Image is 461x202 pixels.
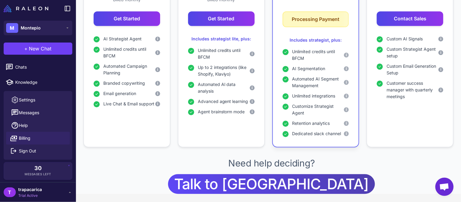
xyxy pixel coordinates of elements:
span: i [157,80,158,86]
span: Agent brainstorm mode [198,108,245,115]
span: Up to 2 integrations (like Shopify, Klaviyo) [198,64,250,77]
span: Unlimited integrations [292,93,335,99]
span: i [441,36,442,42]
div: T [4,187,16,197]
span: Automated AI Segment Management [292,76,344,89]
span: Email generation [103,90,136,97]
span: Sign Out [19,148,36,154]
img: Raleon Logo [4,5,48,12]
span: i [157,50,158,55]
a: Raleon Logo [4,5,51,12]
span: Custom Email Generation Setup [387,63,439,76]
span: i [157,36,158,42]
span: Messages [19,109,39,116]
div: Includes strategist lite, plus: [188,36,255,42]
span: New Chat [29,45,52,52]
span: i [252,68,253,74]
span: Talk to [GEOGRAPHIC_DATA] [174,174,369,194]
span: Settings [19,97,35,103]
span: Advanced agent learning [198,98,248,105]
span: i [346,131,347,136]
span: Dedicated slack channel [292,130,341,137]
div: Includes strategist, plus: [283,37,349,43]
span: Automated AI data analysis [198,81,250,94]
button: Processing Payment [283,11,349,27]
span: Unlimited credits until BFCM [292,48,344,62]
span: i [252,85,253,91]
span: Live Chat & Email support [103,101,154,107]
button: Get Started [188,11,255,26]
span: i [157,67,158,72]
span: Unlimited credits until BFCM [198,47,250,60]
span: Messages Left [25,172,51,176]
span: Custom Strategist Agent setup [387,46,439,59]
div: M [6,23,18,33]
a: Chats [2,61,74,74]
span: Montepio [21,25,41,31]
span: Retention analytics [292,120,330,127]
a: Help [6,119,70,132]
span: Customer success manager with quarterly meetings [387,80,439,100]
div: Open chat [435,178,454,196]
span: i [441,87,442,93]
span: AI Segmentation [292,65,325,72]
button: MMontepio [4,21,72,35]
span: i [157,91,158,96]
span: i [157,101,158,107]
span: i [252,99,253,104]
span: Custom AI Signals [387,36,423,42]
span: i [252,109,253,115]
span: Branded copywriting [103,80,145,87]
span: i [346,107,347,112]
span: i [346,52,347,58]
span: AI Strategist Agent [103,36,142,42]
span: i [441,50,442,55]
span: i [252,51,253,56]
span: Unlimited credits until BFCM [103,46,155,59]
span: Trial Active [18,193,42,198]
a: Knowledge [2,76,74,89]
span: i [346,93,347,99]
span: i [346,66,347,71]
span: Chats [15,64,69,70]
button: Sign Out [6,145,70,157]
span: trapacarica [18,186,42,193]
button: +New Chat [4,43,72,55]
span: Billing [19,135,30,142]
span: i [441,67,442,72]
button: Contact Sales [377,11,443,26]
span: Customize Strategist Agent [292,103,344,116]
span: i [346,80,347,85]
span: Knowledge [15,79,69,86]
button: Messages [6,106,70,119]
span: Help [19,122,28,129]
span: + [25,45,28,52]
button: Get Started [94,11,160,26]
span: i [346,121,347,126]
p: Need help deciding? [228,157,315,169]
span: Automated Campaign Planning [103,63,155,76]
span: 30 [34,166,42,171]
